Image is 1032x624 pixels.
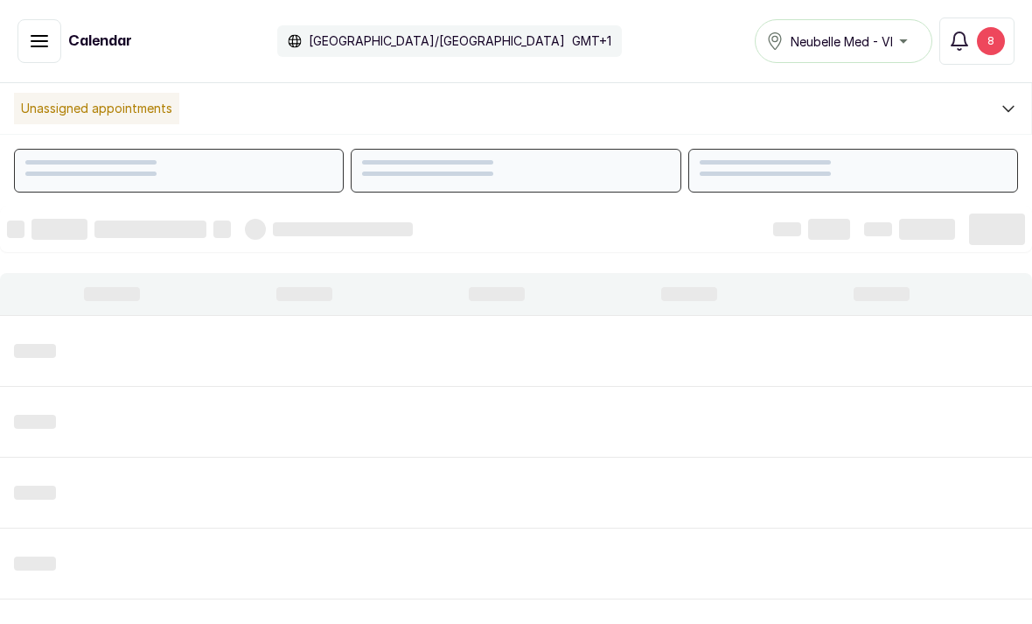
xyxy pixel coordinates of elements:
[68,31,132,52] h1: Calendar
[572,32,611,50] p: GMT+1
[755,19,932,63] button: Neubelle Med - VI
[977,27,1005,55] div: 8
[791,32,893,51] span: Neubelle Med - VI
[14,93,179,124] p: Unassigned appointments
[939,18,1015,65] button: 8
[309,32,565,50] p: [GEOGRAPHIC_DATA]/[GEOGRAPHIC_DATA]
